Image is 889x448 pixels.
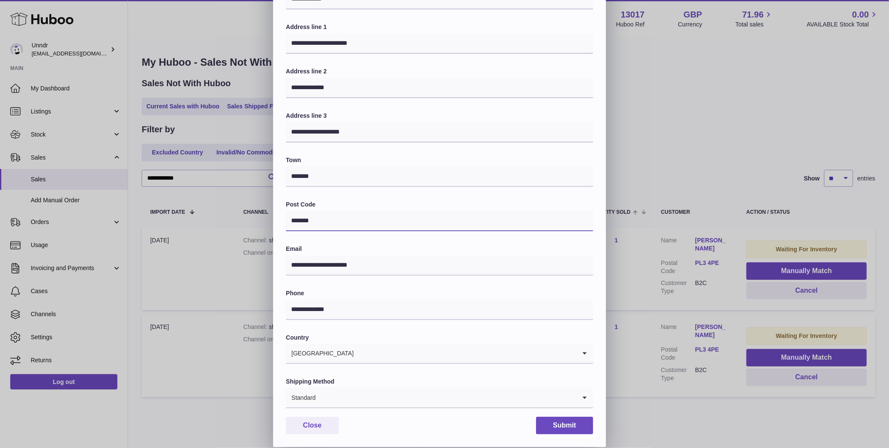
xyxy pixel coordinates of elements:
input: Search for option [354,343,576,363]
div: Search for option [286,388,593,408]
label: Email [286,245,593,253]
button: Close [286,417,339,434]
input: Search for option [316,388,576,407]
span: [GEOGRAPHIC_DATA] [286,343,354,363]
label: Town [286,156,593,164]
label: Address line 2 [286,67,593,76]
label: Address line 1 [286,23,593,31]
button: Submit [536,417,593,434]
label: Address line 3 [286,112,593,120]
label: Post Code [286,201,593,209]
label: Shipping Method [286,378,593,386]
label: Phone [286,289,593,297]
label: Country [286,334,593,342]
span: Standard [286,388,316,407]
div: Search for option [286,343,593,364]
